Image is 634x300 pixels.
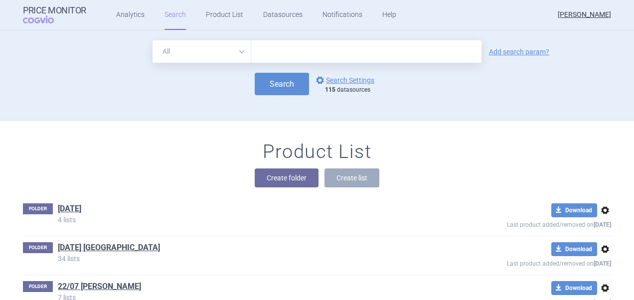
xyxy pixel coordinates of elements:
[23,5,86,24] a: Price MonitorCOGVIO
[58,281,141,294] h1: 22/07 DANA
[594,221,611,228] strong: [DATE]
[23,242,53,253] p: FOLDER
[23,281,53,292] p: FOLDER
[325,86,379,94] div: datasources
[594,260,611,267] strong: [DATE]
[551,203,597,217] button: Download
[58,242,160,253] a: [DATE] [GEOGRAPHIC_DATA]
[324,168,379,187] button: Create list
[58,255,435,262] p: 34 lists
[551,281,597,295] button: Download
[255,168,318,187] button: Create folder
[23,5,86,15] strong: Price Monitor
[255,73,309,95] button: Search
[58,203,81,216] h1: 16/01/2025
[58,216,435,223] p: 4 lists
[58,242,160,255] h1: 17/07/2025 Beksultan
[435,217,611,230] p: Last product added/removed on
[23,15,68,23] span: COGVIO
[551,242,597,256] button: Download
[435,256,611,269] p: Last product added/removed on
[489,48,549,55] a: Add search param?
[23,203,53,214] p: FOLDER
[314,74,374,86] a: Search Settings
[325,86,335,93] strong: 115
[58,281,141,292] a: 22/07 [PERSON_NAME]
[58,203,81,214] a: [DATE]
[263,141,371,163] h1: Product List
